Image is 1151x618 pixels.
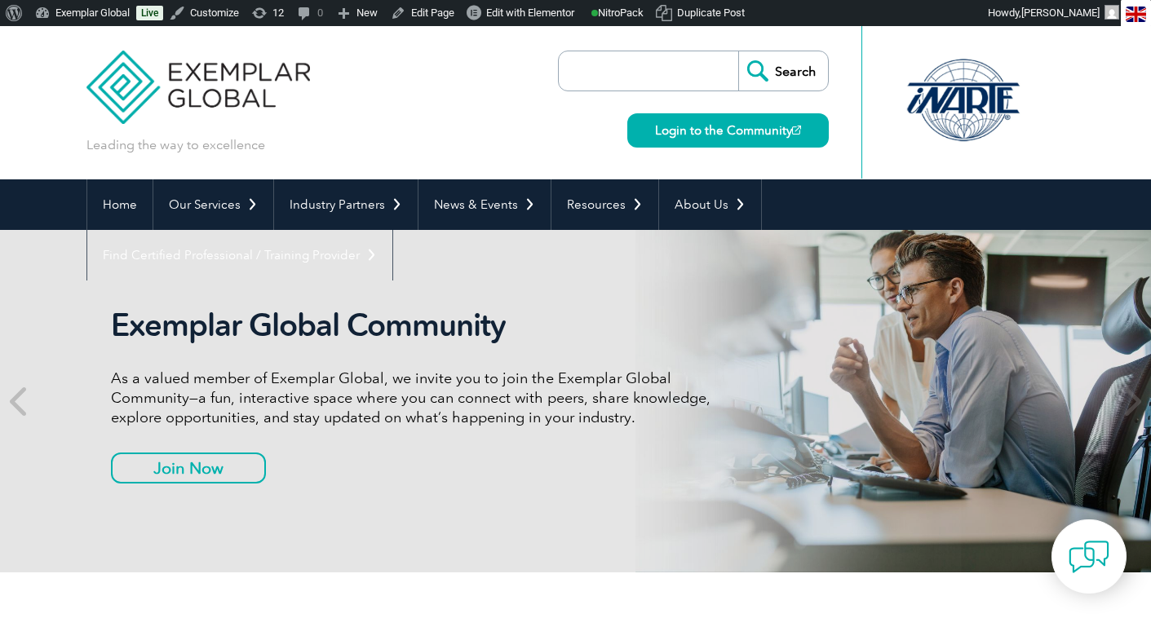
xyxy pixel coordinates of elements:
p: As a valued member of Exemplar Global, we invite you to join the Exemplar Global Community—a fun,... [111,369,723,427]
a: Resources [551,179,658,230]
a: News & Events [418,179,551,230]
span: Edit with Elementor [486,7,574,19]
img: en [1126,7,1146,22]
a: Join Now [111,452,266,483]
a: Find Certified Professional / Training Provider [87,230,392,280]
a: Live [136,6,163,20]
p: Leading the way to excellence [86,136,265,154]
a: Our Services [153,179,273,230]
h2: Exemplar Global Community [111,307,723,344]
a: Home [87,179,153,230]
a: Login to the Community [627,113,829,148]
img: contact-chat.png [1069,536,1109,577]
span: [PERSON_NAME] [1021,7,1100,19]
input: Search [738,51,828,90]
a: About Us [659,179,761,230]
img: open_square.png [792,126,801,135]
a: Industry Partners [274,179,418,230]
img: Exemplar Global [86,26,311,124]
